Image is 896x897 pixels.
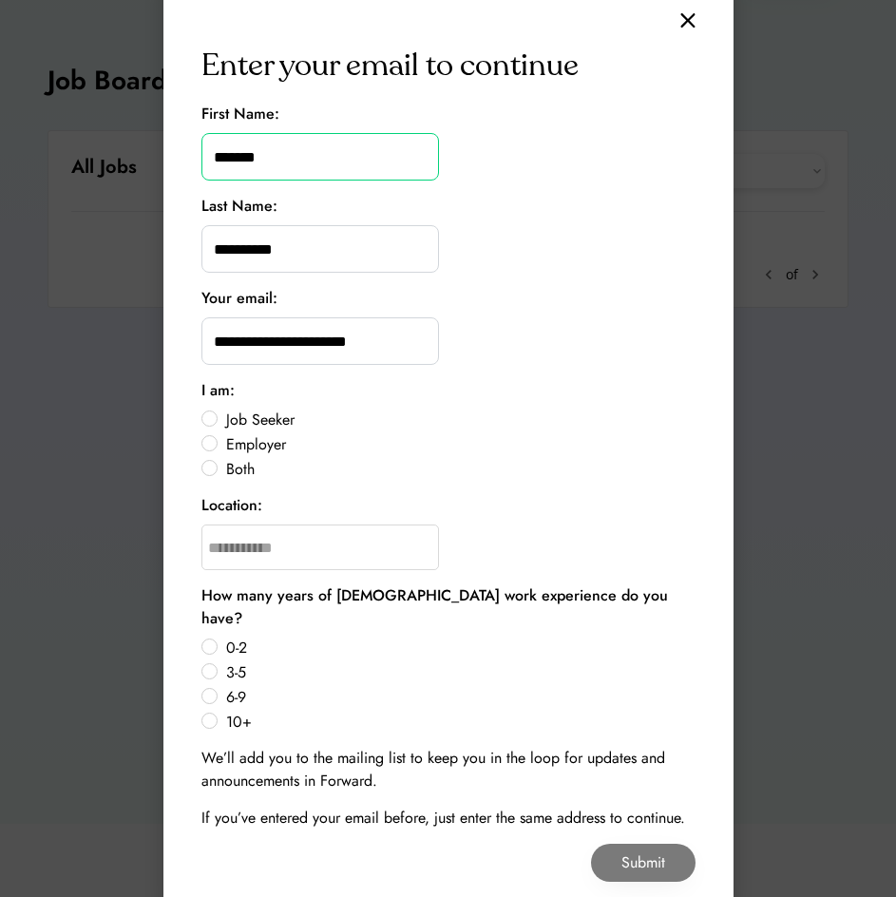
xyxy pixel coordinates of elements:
[220,715,696,730] label: 10+
[591,844,696,882] button: Submit
[220,665,696,680] label: 3-5
[201,43,579,88] div: Enter your email to continue
[201,379,235,402] div: I am:
[220,412,696,428] label: Job Seeker
[201,584,696,630] div: How many years of [DEMOGRAPHIC_DATA] work experience do you have?
[220,690,696,705] label: 6-9
[680,12,696,29] img: close.svg
[201,747,696,792] div: We’ll add you to the mailing list to keep you in the loop for updates and announcements in Forward.
[201,494,262,517] div: Location:
[220,640,696,656] label: 0-2
[201,807,685,830] div: If you’ve entered your email before, just enter the same address to continue.
[201,103,279,125] div: First Name:
[201,195,277,218] div: Last Name:
[220,437,696,452] label: Employer
[201,287,277,310] div: Your email:
[220,462,696,477] label: Both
